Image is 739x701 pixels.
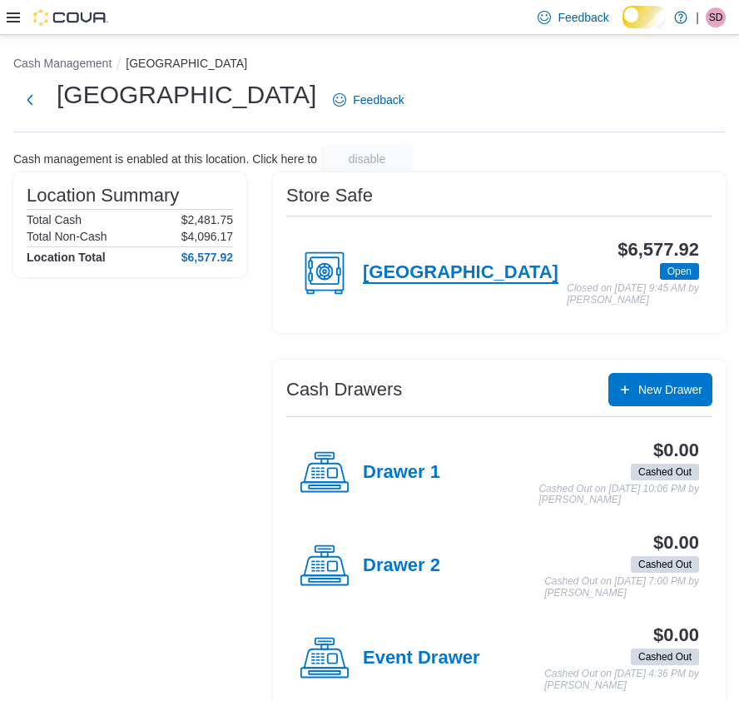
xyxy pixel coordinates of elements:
span: Cashed Out [631,464,699,480]
p: Cash management is enabled at this location. Click here to [13,152,317,166]
h4: Location Total [27,251,106,264]
h3: $0.00 [653,625,699,645]
button: [GEOGRAPHIC_DATA] [126,57,247,70]
h3: Location Summary [27,186,179,206]
h3: $0.00 [653,533,699,553]
span: New Drawer [638,381,702,398]
p: Cashed Out on [DATE] 4:36 PM by [PERSON_NAME] [544,669,699,691]
h6: Total Cash [27,213,82,226]
div: Simon Derochie [706,7,726,27]
button: Cash Management [13,57,112,70]
span: Cashed Out [638,557,692,572]
h4: Drawer 2 [363,555,440,577]
button: disable [320,146,414,172]
p: $2,481.75 [181,213,233,226]
h3: $0.00 [653,440,699,460]
span: Cashed Out [631,556,699,573]
span: Cashed Out [638,649,692,664]
span: Dark Mode [622,28,623,29]
h1: [GEOGRAPHIC_DATA] [57,78,316,112]
p: Closed on [DATE] 9:45 AM by [PERSON_NAME] [567,283,699,306]
a: Feedback [531,1,615,34]
h3: Store Safe [286,186,373,206]
h3: $6,577.92 [617,240,699,260]
span: Feedback [353,92,404,108]
span: Cashed Out [631,649,699,665]
span: Feedback [558,9,608,26]
h4: Drawer 1 [363,462,440,484]
button: New Drawer [608,373,712,406]
p: $4,096.17 [181,230,233,243]
p: Cashed Out on [DATE] 10:06 PM by [PERSON_NAME] [538,484,699,506]
span: Open [667,264,692,279]
p: Cashed Out on [DATE] 7:00 PM by [PERSON_NAME] [544,576,699,599]
span: Cashed Out [638,465,692,480]
span: SD [709,7,723,27]
h3: Cash Drawers [286,380,402,400]
h4: Event Drawer [363,648,480,669]
h4: [GEOGRAPHIC_DATA] [363,262,558,284]
h6: Total Non-Cash [27,230,107,243]
nav: An example of EuiBreadcrumbs [13,55,726,75]
span: disable [349,151,385,167]
span: Open [660,263,699,280]
button: Next [13,83,47,117]
input: Dark Mode [622,6,667,27]
p: | [696,7,699,27]
h4: $6,577.92 [181,251,233,264]
a: Feedback [326,83,410,117]
img: Cova [33,9,108,26]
